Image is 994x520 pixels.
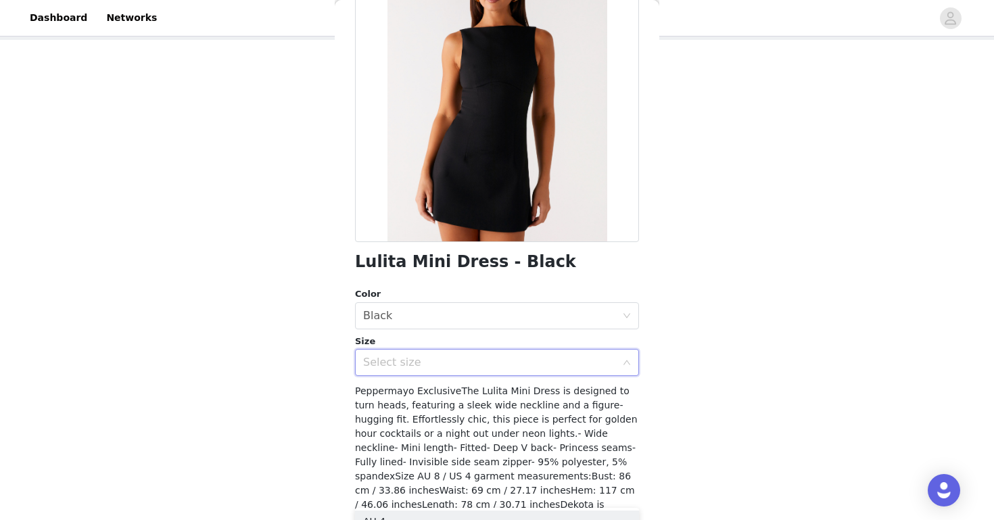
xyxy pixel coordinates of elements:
[355,253,576,271] h1: Lulita Mini Dress - Black
[355,287,639,301] div: Color
[355,335,639,348] div: Size
[363,356,616,369] div: Select size
[944,7,957,29] div: avatar
[363,303,392,329] div: Black
[98,3,165,33] a: Networks
[623,358,631,368] i: icon: down
[22,3,95,33] a: Dashboard
[928,474,960,506] div: Open Intercom Messenger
